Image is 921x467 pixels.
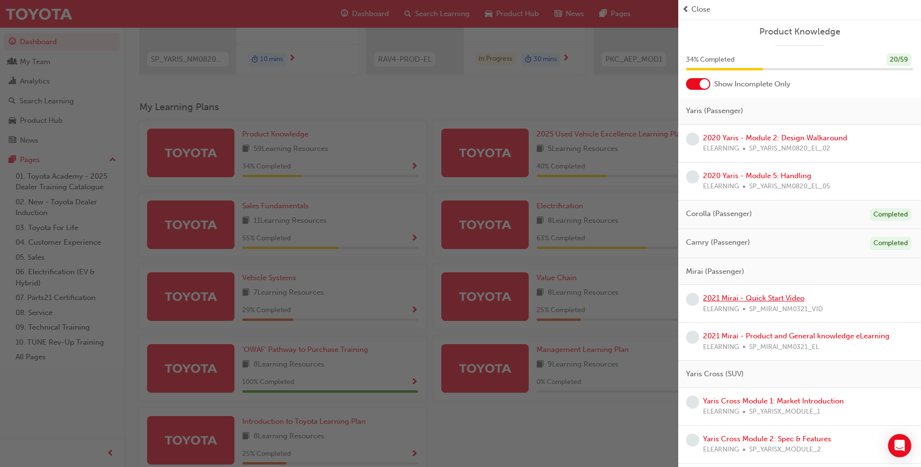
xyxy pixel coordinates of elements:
a: Product Knowledge [686,26,913,37]
span: Close [691,4,710,15]
span: prev-icon [682,4,689,15]
span: SP_YARIS_NM0820_EL_02 [749,143,830,154]
a: Yaris Cross Module 1: Market Introduction [703,397,844,405]
span: Yaris Cross (SUV) [686,368,744,380]
span: learningRecordVerb_NONE-icon [686,170,699,183]
div: Open Intercom Messenger [888,434,911,457]
span: Yaris (Passenger) [686,105,743,117]
button: prev-iconClose [682,4,917,15]
span: Camry (Passenger) [686,237,750,248]
span: learningRecordVerb_NONE-icon [686,396,699,409]
span: ELEARNING [703,444,739,455]
span: SP_MIRAI_NM0321_VID [749,304,823,315]
span: ELEARNING [703,342,739,353]
span: SP_YARISX_MODULE_1 [749,406,821,417]
a: 2021 Mirai - Product and General knowledge eLearning [703,332,889,340]
span: SP_YARISX_MODULE_2 [749,444,821,455]
span: SP_YARIS_NM0820_EL_05 [749,181,830,192]
span: learningRecordVerb_NONE-icon [686,293,699,306]
a: 2020 Yaris - Module 5: Handling [703,171,811,180]
a: Yaris Cross Module 2: Spec & Features [703,434,831,443]
span: ELEARNING [703,406,739,417]
div: Completed [870,208,911,221]
span: learningRecordVerb_NONE-icon [686,434,699,447]
div: Completed [870,237,911,250]
span: Show Incomplete Only [714,79,790,90]
span: ELEARNING [703,143,739,154]
a: 2021 Mirai - Quick Start Video [703,294,804,302]
span: SP_MIRAI_NM0321_EL [749,342,819,353]
span: ELEARNING [703,181,739,192]
div: 20 / 59 [887,53,911,67]
span: learningRecordVerb_NONE-icon [686,331,699,344]
span: ELEARNING [703,304,739,315]
span: 34 % Completed [686,54,735,66]
span: learningRecordVerb_NONE-icon [686,133,699,146]
span: Mirai (Passenger) [686,266,744,277]
a: 2020 Yaris - Module 2: Design Walkaround [703,133,847,142]
span: Corolla (Passenger) [686,208,752,219]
